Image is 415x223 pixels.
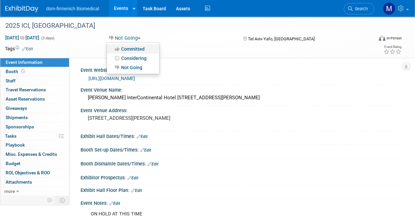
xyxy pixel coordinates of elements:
[5,35,40,41] span: [DATE] [DATE]
[41,36,54,40] span: (3 days)
[19,35,25,40] span: to
[5,133,17,139] span: Tasks
[6,60,43,65] span: Event Information
[0,159,69,168] a: Budget
[0,58,69,67] a: Event Information
[127,176,138,180] a: Edit
[86,207,338,221] div: ON HOLD AT THIS TIME
[88,76,135,81] a: [URL][DOMAIN_NAME]
[384,45,401,49] div: Event Rating
[88,115,207,121] pre: [STREET_ADDRESS][PERSON_NAME]
[344,3,374,15] a: Search
[140,148,151,153] a: Edit
[0,168,69,177] a: ROI, Objectives & ROO
[0,76,69,85] a: Staff
[44,196,56,204] td: Personalize Event Tab Strip
[107,35,143,42] button: Not Going
[107,54,159,63] a: Considering
[86,93,397,103] div: [PERSON_NAME] InterContinental Hotel [STREET_ADDRESS][PERSON_NAME]
[46,6,99,11] span: dsm-firmenich Biomedical
[5,45,33,52] td: Tags
[0,122,69,131] a: Sponsorships
[56,196,69,204] td: Toggle Event Tabs
[20,69,26,74] span: Booth not reserved yet
[107,63,159,72] a: Not Going
[344,34,402,44] div: Event Format
[131,188,142,193] a: Edit
[6,179,32,185] span: Attachments
[81,106,402,114] div: Event Venue Address:
[383,2,395,15] img: Melanie Davison
[4,189,15,194] span: more
[81,185,402,194] div: Exhibit Hall Floor Plan:
[0,178,69,187] a: Attachments
[379,35,385,41] img: Format-Inperson.png
[248,36,315,41] span: Tel Aviv-Yafo, [GEOGRAPHIC_DATA]
[107,44,159,54] a: Committed
[5,6,38,12] img: ExhibitDay
[0,95,69,104] a: Asset Reservations
[6,106,27,111] span: Giveaways
[148,162,158,166] a: Edit
[6,161,20,166] span: Budget
[81,173,402,181] div: Exhibitor Prospectus:
[6,87,46,92] span: Travel Reservations
[353,6,368,11] span: Search
[81,85,402,93] div: Event Venue Name:
[6,78,16,83] span: Staff
[6,96,45,102] span: Asset Reservations
[0,113,69,122] a: Shipments
[0,67,69,76] a: Booth
[386,36,402,41] div: In-Person
[0,85,69,94] a: Travel Reservations
[6,170,50,175] span: ROI, Objectives & ROO
[81,65,402,74] div: Event Website:
[6,152,57,157] span: Misc. Expenses & Credits
[0,187,69,196] a: more
[6,124,34,129] span: Sponsorships
[81,145,402,154] div: Booth Set-up Dates/Times:
[0,150,69,159] a: Misc. Expenses & Credits
[81,198,402,207] div: Event Notes:
[137,134,148,139] a: Edit
[6,142,25,148] span: Playbook
[3,20,368,32] div: 2025 ICI, [GEOGRAPHIC_DATA]
[6,69,26,74] span: Booth
[0,132,69,141] a: Tasks
[81,159,402,167] div: Booth Dismantle Dates/Times:
[0,104,69,113] a: Giveaways
[6,115,28,120] span: Shipments
[81,131,402,140] div: Exhibit Hall Dates/Times:
[109,201,120,206] a: Edit
[0,141,69,150] a: Playbook
[22,47,33,51] a: Edit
